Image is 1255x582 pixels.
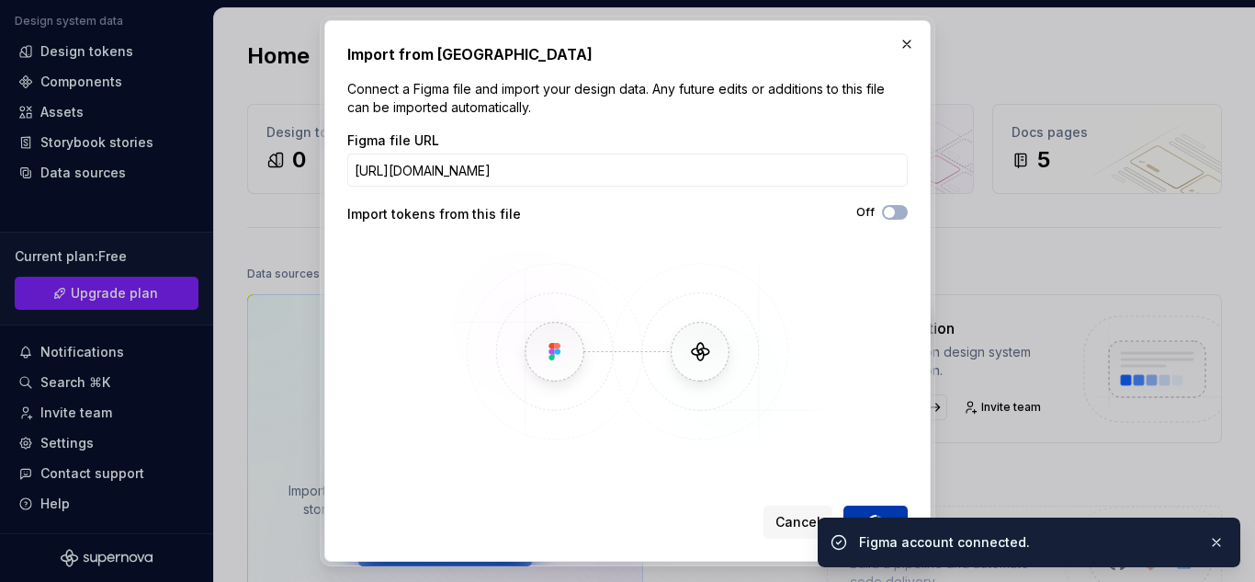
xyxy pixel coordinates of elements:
[775,513,820,531] span: Cancel
[347,154,908,187] input: https://figma.com/file/...
[347,43,908,65] h2: Import from [GEOGRAPHIC_DATA]
[347,131,439,150] label: Figma file URL
[859,533,1193,552] div: Figma account connected.
[856,205,875,220] label: Off
[763,506,832,539] button: Cancel
[347,205,627,223] div: Import tokens from this file
[347,80,908,117] p: Connect a Figma file and import your design data. Any future edits or additions to this file can ...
